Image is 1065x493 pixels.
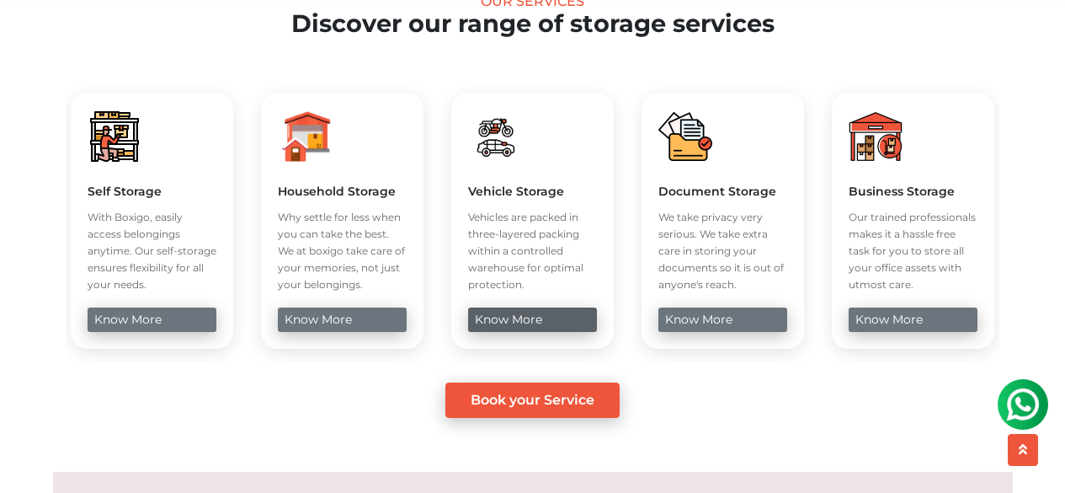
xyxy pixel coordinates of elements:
a: know more [88,308,216,332]
p: Vehicles are packed in three-layered packing within a controlled warehouse for optimal protection. [468,209,597,293]
img: boxigo_packers_and_movers_huge_savings [658,110,712,163]
p: We take privacy very serious. We take extra care in storing your documents so it is out of anyone... [658,209,787,293]
img: whatsapp-icon.svg [17,17,51,51]
h2: Discover our range of storage services [43,9,1023,39]
img: boxigo_packers_and_movers_huge_savings [88,110,141,163]
a: know more [468,308,597,332]
a: Book your Service [445,383,620,418]
button: scroll up [1008,434,1038,466]
p: With Boxigo, easily access belongings anytime. Our self-storage ensures flexibility for all your ... [88,209,216,293]
a: know more [658,308,787,332]
h5: Self Storage [88,184,216,199]
p: Why settle for less when you can take the best. We at boxigo take care of your memories, not just... [278,209,407,293]
a: know more [849,308,977,332]
img: boxigo_packers_and_movers_huge_savings [278,110,332,163]
h5: Document Storage [658,184,787,199]
h5: Household Storage [278,184,407,199]
img: boxigo_packers_and_movers_huge_savings [468,110,522,163]
p: Our trained professionals makes it a hassle free task for you to store all your office assets wit... [849,209,977,293]
h5: Business Storage [849,184,977,199]
h5: Vehicle Storage [468,184,597,199]
a: know more [278,308,407,332]
img: boxigo_packers_and_movers_huge_savings [849,110,903,163]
